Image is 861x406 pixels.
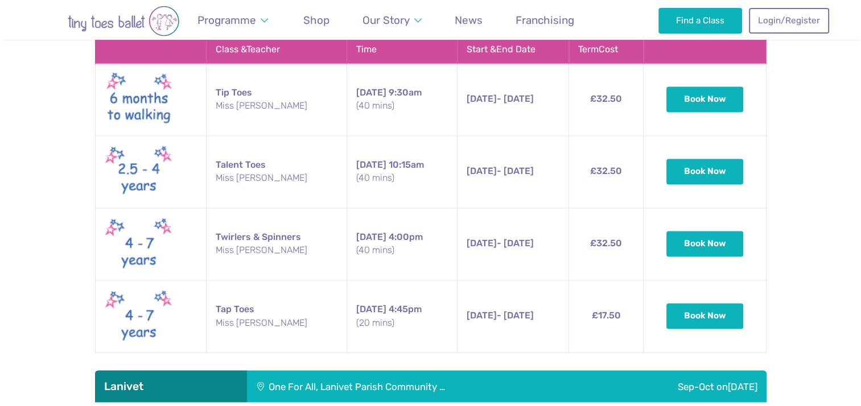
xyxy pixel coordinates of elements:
a: Franchising [510,7,580,34]
span: [DATE] [467,238,497,248]
td: £32.50 [569,135,644,208]
span: Shop [303,14,329,27]
img: Twirlers & Spinners New (May 2025) [105,287,173,345]
small: (40 mins) [356,172,448,184]
small: Miss [PERSON_NAME] [216,316,337,329]
small: (40 mins) [356,244,448,256]
span: Franchising [516,14,574,27]
span: [DATE] [467,310,497,321]
button: Book Now [666,303,744,328]
td: Tap Toes [206,280,347,352]
span: Our Story [362,14,410,27]
td: £32.50 [569,63,644,135]
small: (20 mins) [356,316,448,329]
img: tiny toes ballet [32,6,215,36]
th: Start & End Date [457,36,568,63]
small: Miss [PERSON_NAME] [216,244,337,256]
a: Programme [192,7,274,34]
img: 6 months to Walking New (May 2025) [105,71,173,129]
td: 10:15am [347,135,457,208]
small: (40 mins) [356,100,448,112]
button: Book Now [666,159,744,184]
small: Miss [PERSON_NAME] [216,100,337,112]
span: [DATE] [356,87,386,98]
th: Class & Teacher [206,36,347,63]
span: - [DATE] [467,93,534,104]
img: Twirlers & Spinners New (May 2025) [105,215,173,273]
span: - [DATE] [467,238,534,248]
span: [DATE] [356,304,386,314]
div: One For All, Lanivet Parish Community … [247,370,600,402]
td: 4:00pm [347,208,457,280]
a: Find a Class [658,8,742,33]
a: Login/Register [749,8,829,33]
button: Book Now [666,231,744,256]
a: News [450,7,488,34]
a: Shop [298,7,335,34]
td: Tip Toes [206,63,347,135]
td: £17.50 [569,280,644,352]
span: [DATE] [728,380,757,392]
th: Term Cost [569,36,644,63]
span: Programme [197,14,256,27]
span: [DATE] [356,231,386,242]
span: [DATE] [356,159,386,170]
span: News [455,14,483,27]
span: [DATE] [467,93,497,104]
a: Our Story [357,7,427,34]
span: [DATE] [467,165,497,176]
td: £32.50 [569,208,644,280]
button: Book Now [666,86,744,111]
h3: Lanivet [104,379,238,393]
td: 4:45pm [347,280,457,352]
span: - [DATE] [467,310,534,321]
td: Twirlers & Spinners [206,208,347,280]
td: Talent Toes [206,135,347,208]
span: - [DATE] [467,165,534,176]
th: Time [347,36,457,63]
img: Talent toes New (May 2025) [105,143,173,201]
div: Sep-Oct on [600,370,767,402]
td: 9:30am [347,63,457,135]
small: Miss [PERSON_NAME] [216,172,337,184]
